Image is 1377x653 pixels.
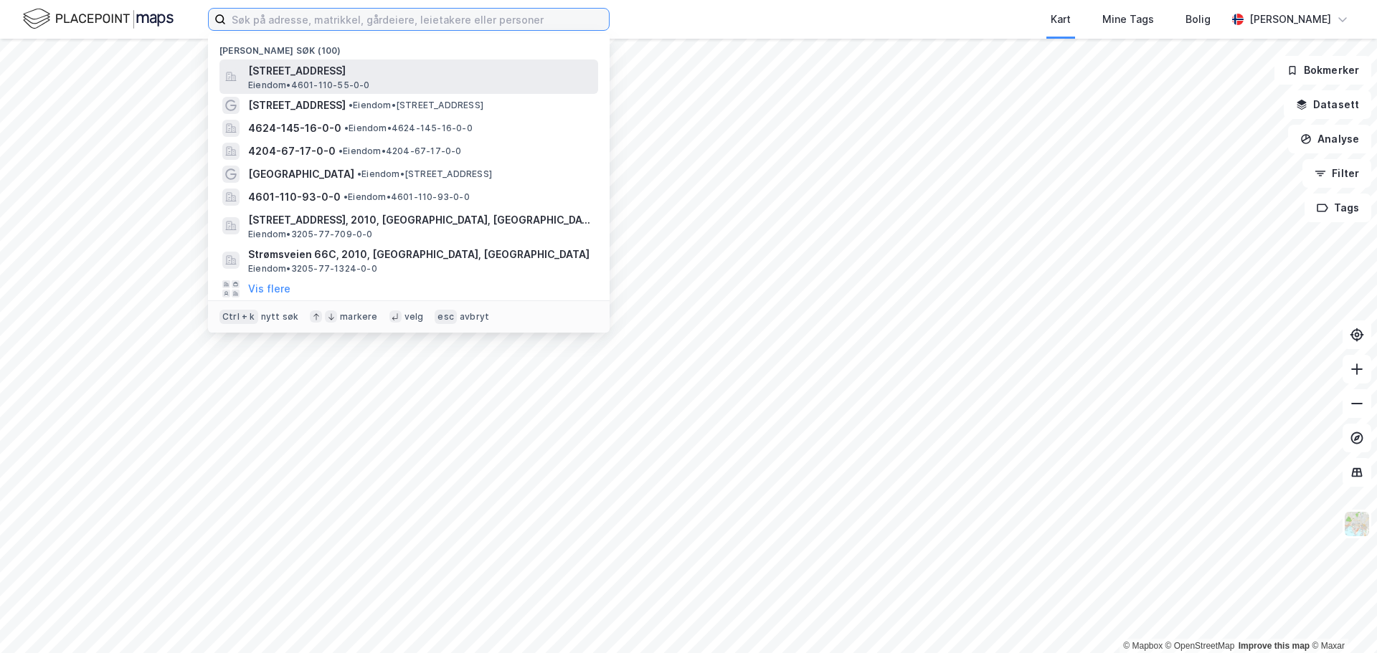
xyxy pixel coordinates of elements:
span: Strømsveien 66C, 2010, [GEOGRAPHIC_DATA], [GEOGRAPHIC_DATA] [248,246,592,263]
span: Eiendom • 4601-110-55-0-0 [248,80,370,91]
div: Bolig [1186,11,1211,28]
div: [PERSON_NAME] [1249,11,1331,28]
span: Eiendom • [STREET_ADDRESS] [357,168,492,180]
span: Eiendom • 4204-67-17-0-0 [339,146,462,157]
div: nytt søk [261,311,299,323]
a: OpenStreetMap [1165,641,1235,651]
img: Z [1343,510,1371,538]
img: logo.f888ab2527a4732fd821a326f86c7f29.svg [23,6,174,32]
button: Analyse [1288,125,1371,153]
span: Eiendom • 4601-110-93-0-0 [344,191,470,203]
div: Kontrollprogram for chat [1305,584,1377,653]
span: • [344,123,349,133]
span: 4624-145-16-0-0 [248,120,341,137]
span: 4204-67-17-0-0 [248,143,336,160]
input: Søk på adresse, matrikkel, gårdeiere, leietakere eller personer [226,9,609,30]
div: esc [435,310,457,324]
div: Mine Tags [1102,11,1154,28]
div: markere [340,311,377,323]
span: Eiendom • 4624-145-16-0-0 [344,123,473,134]
div: [PERSON_NAME] søk (100) [208,34,610,59]
span: 4601-110-93-0-0 [248,189,341,206]
span: [GEOGRAPHIC_DATA] [248,166,354,183]
a: Improve this map [1239,641,1310,651]
iframe: Chat Widget [1305,584,1377,653]
div: velg [404,311,424,323]
span: Eiendom • [STREET_ADDRESS] [349,100,483,111]
div: avbryt [460,311,489,323]
span: [STREET_ADDRESS], 2010, [GEOGRAPHIC_DATA], [GEOGRAPHIC_DATA] [248,211,592,229]
button: Filter [1302,159,1371,188]
span: • [349,100,353,110]
span: • [339,146,343,156]
span: • [344,191,348,202]
button: Tags [1305,194,1371,222]
span: Eiendom • 3205-77-709-0-0 [248,229,373,240]
span: • [357,168,361,179]
span: [STREET_ADDRESS] [248,62,592,80]
button: Bokmerker [1274,56,1371,85]
button: Datasett [1284,90,1371,119]
button: Vis flere [248,280,290,297]
a: Mapbox [1123,641,1163,651]
div: Ctrl + k [219,310,258,324]
span: [STREET_ADDRESS] [248,97,346,114]
div: Kart [1051,11,1071,28]
span: Eiendom • 3205-77-1324-0-0 [248,263,377,275]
